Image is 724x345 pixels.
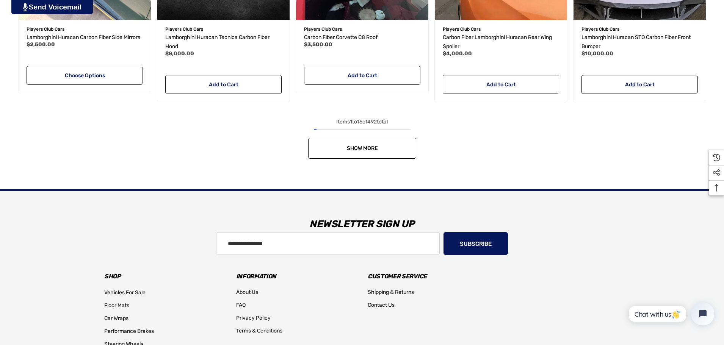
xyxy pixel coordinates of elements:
div: Items to of total [15,117,709,126]
a: Add to Cart [165,75,282,94]
span: Car Wraps [104,315,129,322]
a: Choose Options [27,66,143,85]
span: Contact Us [368,302,395,308]
span: 1 [350,119,352,125]
svg: Social Media [713,169,720,176]
span: About Us [236,289,258,295]
span: $3,500.00 [304,41,332,48]
a: Vehicles For Sale [104,286,146,299]
span: FAQ [236,302,246,308]
iframe: Tidio Chat [621,296,721,332]
span: Show More [346,145,378,151]
button: Subscribe [443,232,508,255]
span: $10,000.00 [581,50,613,57]
p: Players Club Cars [443,24,559,34]
a: Add to Cart [581,75,698,94]
p: Players Club Cars [27,24,143,34]
span: Shipping & Returns [368,289,414,295]
span: Lamborghini Huracan STO Carbon Fiber Front Bumper [581,34,691,50]
a: Contact Us [368,299,395,312]
a: Show More [308,138,416,159]
span: Vehicles For Sale [104,289,146,296]
a: Add to Cart [304,66,420,85]
h3: Information [236,271,357,282]
a: Car Wraps [104,312,129,325]
span: Terms & Conditions [236,328,282,334]
span: Lamborghini Huracan Carbon Fiber Side Mirrors [27,34,140,41]
span: Carbon Fiber Corvette C8 Roof [304,34,378,41]
a: Privacy Policy [236,312,271,325]
svg: Recently Viewed [713,154,720,161]
span: Lamborghini Huracan Tecnica Carbon Fiber Hood [165,34,270,50]
img: PjwhLS0gR2VuZXJhdG9yOiBHcmF2aXQuaW8gLS0+PHN2ZyB4bWxucz0iaHR0cDovL3d3dy53My5vcmcvMjAwMC9zdmciIHhtb... [23,3,28,11]
a: Shipping & Returns [368,286,414,299]
a: Lamborghini Huracan STO Carbon Fiber Front Bumper,$10,000.00 [581,33,698,51]
p: Players Club Cars [165,24,282,34]
span: Performance Brakes [104,328,154,334]
a: Floor Mats [104,299,129,312]
a: About Us [236,286,258,299]
a: Carbon Fiber Corvette C8 Roof,$3,500.00 [304,33,420,42]
a: FAQ [236,299,246,312]
svg: Top [709,184,724,192]
h3: Shop [104,271,225,282]
nav: pagination [15,117,709,159]
h3: Newsletter Sign Up [99,213,625,236]
span: $2,500.00 [27,41,55,48]
a: Lamborghini Huracan Carbon Fiber Side Mirrors,$2,500.00 [27,33,143,42]
span: $8,000.00 [165,50,194,57]
p: Players Club Cars [581,24,698,34]
h3: Customer Service [368,271,488,282]
a: Carbon Fiber Lamborghini Huracan Rear Wing Spoiler,$4,000.00 [443,33,559,51]
span: Floor Mats [104,302,129,309]
a: Add to Cart [443,75,559,94]
span: Privacy Policy [236,315,271,321]
a: Lamborghini Huracan Tecnica Carbon Fiber Hood,$8,000.00 [165,33,282,51]
a: Terms & Conditions [236,325,282,337]
span: Carbon Fiber Lamborghini Huracan Rear Wing Spoiler [443,34,552,50]
span: 492 [367,119,377,125]
p: Players Club Cars [304,24,420,34]
span: $4,000.00 [443,50,472,57]
span: 15 [357,119,362,125]
a: Performance Brakes [104,325,154,338]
